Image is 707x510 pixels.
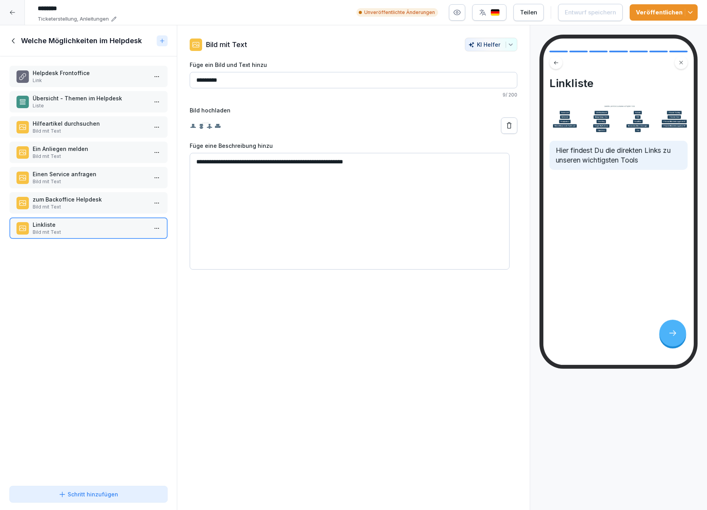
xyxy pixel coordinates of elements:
[33,221,147,229] p: Linkliste
[550,77,688,89] h4: Linkliste
[556,145,682,165] p: Hier findest Du die direkten Links zu unseren wichtigsten Tools
[33,229,147,236] p: Bild mit Text
[491,9,500,16] img: de.svg
[33,153,147,160] p: Bild mit Text
[9,142,168,163] div: Ein Anliegen meldenBild mit Text
[38,15,109,23] p: Ticketerstellung, Anleitungen
[9,192,168,214] div: zum Backoffice HelpdeskBild mit Text
[630,4,698,21] button: Veröffentlichen
[190,91,518,98] p: 9 / 200
[33,119,147,128] p: Hilfeartikel durchsuchen
[206,39,247,50] p: Bild mit Text
[33,102,147,109] p: Liste
[33,195,147,203] p: zum Backoffice Helpdesk
[33,94,147,102] p: Übersicht - Themen im Helpdesk
[513,4,544,21] button: Teilen
[465,38,517,51] button: KI Helfer
[520,8,537,17] div: Teilen
[9,486,168,503] button: Schritt hinzufügen
[58,490,118,498] div: Schritt hinzufügen
[9,167,168,188] div: Einen Service anfragenBild mit Text
[21,36,142,46] h1: Welche Möglichkeiten im Helpdesk
[33,170,147,178] p: Einen Service anfragen
[9,116,168,138] div: Hilfeartikel durchsuchenBild mit Text
[190,61,518,69] label: Füge ein Bild und Text hinzu
[565,8,616,17] div: Entwurf speichern
[550,104,688,132] img: Bild und Text Vorschau
[33,77,147,84] p: Link
[9,66,168,87] div: Helpdesk FrontofficeLink
[558,4,623,21] button: Entwurf speichern
[33,128,147,135] p: Bild mit Text
[190,142,518,150] label: Füge eine Beschreibung hinzu
[636,8,691,17] div: Veröffentlichen
[190,106,518,114] label: Bild hochladen
[190,123,221,129] img: g3u5r99xwnoogkebfo5mbr1w.png
[33,145,147,153] p: Ein Anliegen melden
[468,41,514,48] div: KI Helfer
[33,69,147,77] p: Helpdesk Frontoffice
[33,203,147,210] p: Bild mit Text
[364,9,435,16] p: Unveröffentlichte Änderungen
[9,217,168,239] div: LinklisteBild mit Text
[9,91,168,112] div: Übersicht - Themen im HelpdeskListe
[33,178,147,185] p: Bild mit Text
